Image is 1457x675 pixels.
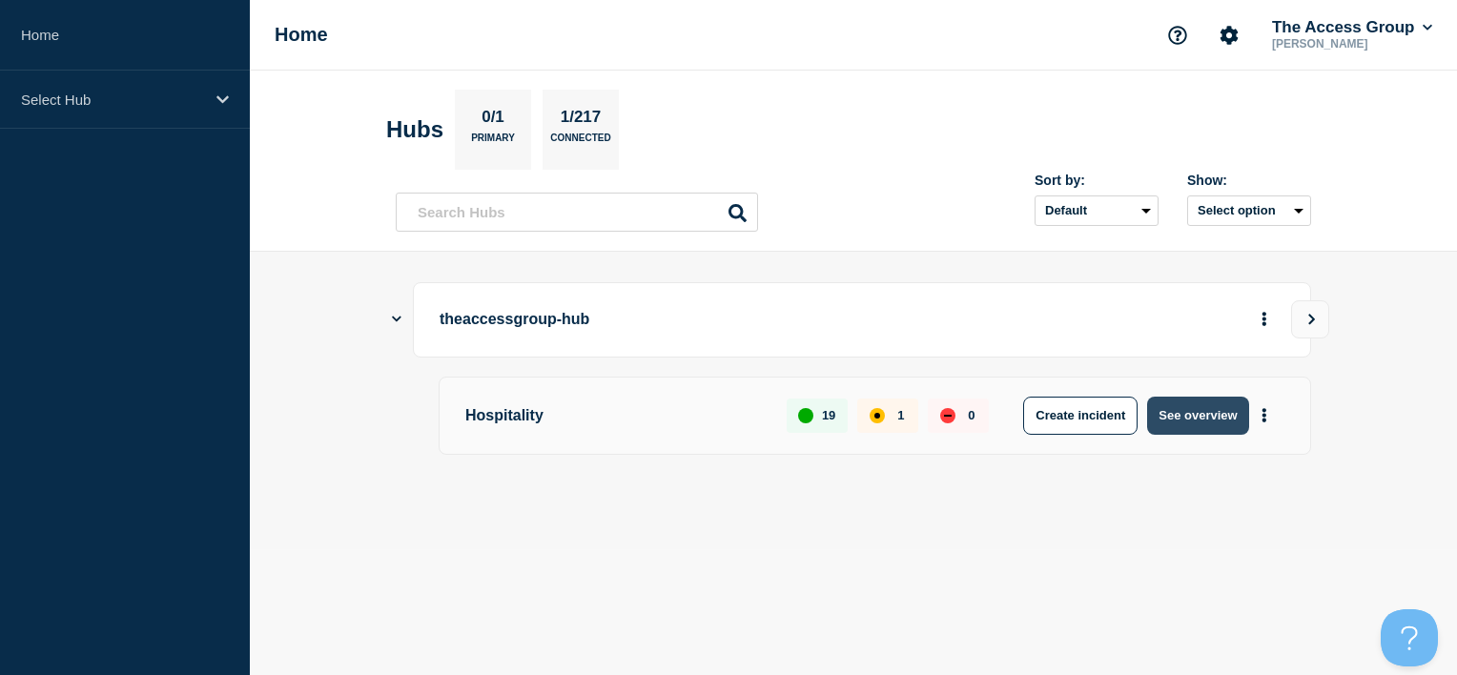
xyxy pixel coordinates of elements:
[1158,15,1198,55] button: Support
[897,408,904,422] p: 1
[798,408,813,423] div: up
[1209,15,1249,55] button: Account settings
[1187,195,1311,226] button: Select option
[386,116,443,143] h2: Hubs
[475,108,512,133] p: 0/1
[1023,397,1138,435] button: Create incident
[1268,18,1436,37] button: The Access Group
[1035,173,1159,188] div: Sort by:
[1147,397,1248,435] button: See overview
[21,92,204,108] p: Select Hub
[940,408,955,423] div: down
[1035,195,1159,226] select: Sort by
[392,313,401,327] button: Show Connected Hubs
[396,193,758,232] input: Search Hubs
[465,397,765,435] p: Hospitality
[471,133,515,153] p: Primary
[1291,300,1329,338] button: View
[870,408,885,423] div: affected
[550,133,610,153] p: Connected
[1268,37,1436,51] p: [PERSON_NAME]
[1381,609,1438,666] iframe: Help Scout Beacon - Open
[275,24,328,46] h1: Home
[440,302,967,337] p: theaccessgroup-hub
[1252,398,1277,433] button: More actions
[553,108,608,133] p: 1/217
[1252,302,1277,337] button: More actions
[1187,173,1311,188] div: Show:
[822,408,835,422] p: 19
[968,408,975,422] p: 0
